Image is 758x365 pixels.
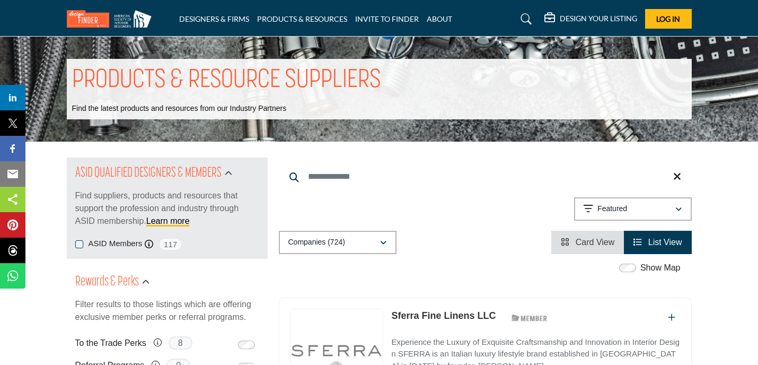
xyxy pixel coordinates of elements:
span: 8 [169,336,192,350]
button: Featured [574,197,692,221]
a: INVITE TO FINDER [355,14,419,23]
span: Log In [656,14,680,23]
a: PRODUCTS & RESOURCES [257,14,347,23]
p: Find the latest products and resources from our Industry Partners [72,103,287,114]
h2: ASID QUALIFIED DESIGNERS & MEMBERS [75,164,222,183]
input: Search Keyword [279,164,692,189]
img: ASID Members Badge Icon [506,311,553,325]
label: To the Trade Perks [75,334,146,352]
li: List View [624,231,691,254]
li: Card View [551,231,624,254]
h2: Rewards & Perks [75,273,139,292]
p: Companies (724) [288,237,345,248]
a: Search [510,11,539,28]
input: Switch to To the Trade Perks [238,341,255,349]
div: DESIGN YOUR LISTING [544,13,637,25]
input: ASID Members checkbox [75,240,83,248]
p: Sferra Fine Linens LLC [391,309,496,323]
img: Site Logo [67,10,157,28]
span: List View [648,238,682,247]
label: Show Map [640,262,681,274]
label: ASID Members [89,238,143,250]
a: Sferra Fine Linens LLC [391,310,496,321]
a: View List [633,238,682,247]
h1: PRODUCTS & RESOURCE SUPPLIERS [72,64,381,97]
button: Log In [645,9,692,29]
button: Companies (724) [279,231,396,254]
a: Add To List [668,313,675,322]
a: DESIGNERS & FIRMS [179,14,249,23]
h5: DESIGN YOUR LISTING [560,14,637,23]
a: View Card [561,238,614,247]
span: 117 [158,238,182,251]
p: Filter results to those listings which are offering exclusive member perks or referral programs. [75,298,259,324]
p: Find suppliers, products and resources that support the profession and industry through ASID memb... [75,189,259,228]
p: Featured [597,204,627,214]
a: ABOUT [427,14,452,23]
a: Learn more [146,216,190,225]
span: Card View [576,238,615,247]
